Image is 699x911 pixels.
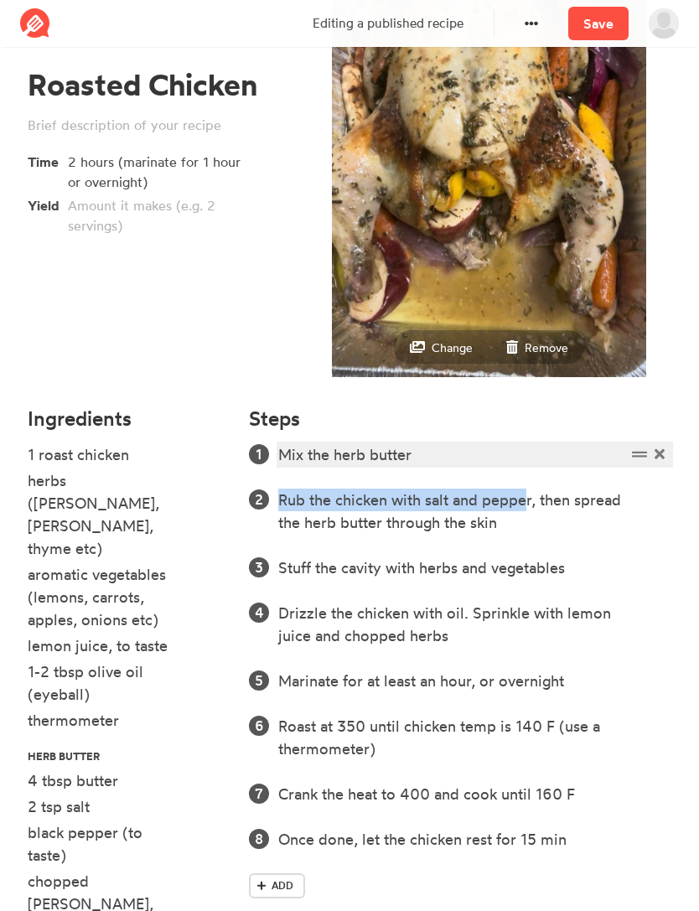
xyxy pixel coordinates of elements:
[629,443,651,466] span: Drag to reorder
[28,443,184,466] div: 1 roast chicken
[28,821,184,867] div: black pepper (to taste)
[28,660,184,706] div: 1-2 tbsp olive oil (eyeball)
[28,709,184,732] div: thermometer
[278,443,626,466] div: Mix the herb butter
[28,68,275,102] div: Roasted Chicken
[278,670,626,692] div: Marinate for at least an hour, or overnight
[278,602,626,647] div: Drizzle the chicken with oil. Sprinkle with lemon juice and chopped herbs
[278,783,626,805] div: Crank the heat to 400 and cook until 160 F
[278,715,626,760] div: Roast at 350 until chicken temp is 140 F (use a thermometer)
[28,743,184,766] div: Herb Butter
[28,795,184,818] div: 2 tsp salt
[651,443,669,466] span: Delete item
[432,340,473,355] small: Change
[28,469,184,560] div: herbs ([PERSON_NAME], [PERSON_NAME], thyme etc)
[28,407,229,430] h4: Ingredients
[313,14,463,34] p: Editing a published recipe
[278,828,626,851] div: Once done, let the chicken rest for 15 min
[278,556,626,579] div: Stuff the cavity with herbs and vegetables
[20,8,50,39] img: Reciplate
[28,563,184,631] div: aromatic vegetables (lemons, carrots, apples, onions etc)
[68,152,248,192] div: 2 hours (marinate for 1 hour or overnight)
[28,192,68,215] span: Yield
[525,340,568,355] small: Remove
[249,407,300,430] h4: Steps
[28,634,184,657] div: lemon juice, to taste
[278,489,626,534] div: Rub the chicken with salt and pepper, then spread the herb butter through the skin
[28,148,68,172] span: Time
[568,7,629,40] a: Save
[272,878,293,893] span: Add
[28,769,184,792] div: 4 tbsp butter
[649,8,679,39] img: User's avatar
